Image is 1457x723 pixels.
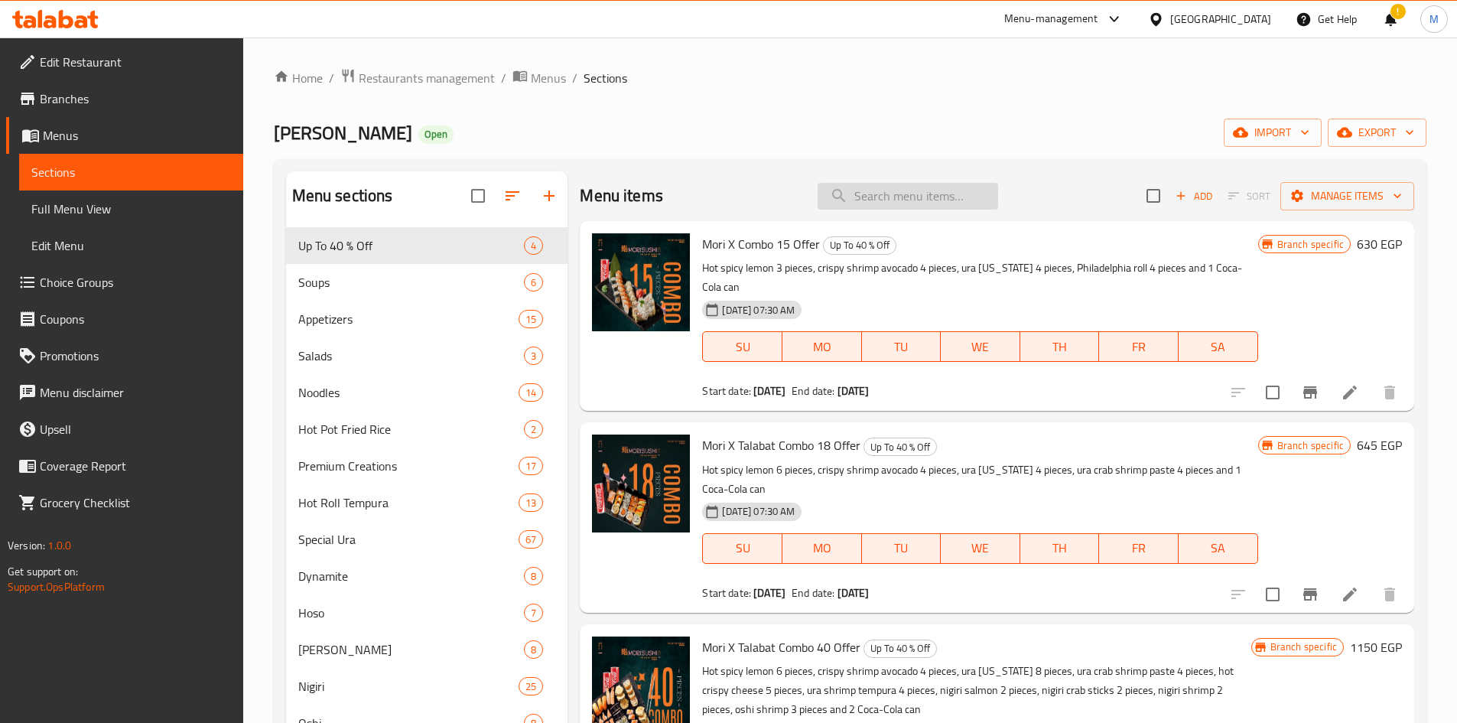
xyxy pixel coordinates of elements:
span: Sections [31,163,231,181]
b: [DATE] [837,583,870,603]
a: Coverage Report [6,448,243,484]
span: Add [1173,187,1215,205]
div: items [524,567,543,585]
span: Get support on: [8,562,78,581]
span: [PERSON_NAME] [274,116,412,150]
button: TU [862,331,942,362]
div: Hoso7 [286,594,568,631]
a: Branches [6,80,243,117]
div: items [524,273,543,291]
h6: 645 EGP [1357,435,1402,456]
div: Noodles14 [286,374,568,411]
b: [DATE] [753,381,785,401]
span: Special Ura [298,530,519,549]
span: [DATE] 07:30 AM [716,303,801,318]
a: Grocery Checklist [6,484,243,521]
span: Upsell [40,420,231,438]
a: Full Menu View [19,191,243,227]
span: End date: [792,583,834,603]
a: Support.OpsPlatform [8,577,105,597]
span: Sections [584,69,627,87]
div: Soups6 [286,264,568,301]
h2: Menu sections [292,184,393,207]
div: Up To 40 % Off [863,438,937,456]
span: Start date: [702,381,751,401]
span: Mori X Talabat Combo 40 Offer [702,636,860,659]
span: 17 [519,459,542,474]
span: Select to update [1257,376,1289,409]
a: Edit menu item [1341,585,1359,604]
a: Choice Groups [6,264,243,301]
span: 6 [525,275,542,290]
span: Hot Roll Tempura [298,493,519,512]
span: SU [709,336,776,358]
input: search [818,183,998,210]
a: Upsell [6,411,243,448]
span: 3 [525,349,542,363]
span: export [1340,123,1414,142]
a: Sections [19,154,243,191]
button: import [1224,119,1322,147]
button: Add [1169,184,1218,208]
span: Up To 40 % Off [864,640,936,657]
button: WE [941,331,1020,362]
span: Select to update [1257,578,1289,611]
button: Manage items [1280,182,1414,210]
li: / [329,69,334,87]
span: Manage items [1293,187,1402,206]
span: SA [1185,537,1252,559]
div: items [524,347,543,365]
button: Branch-specific-item [1292,576,1329,613]
span: Noodles [298,383,519,402]
span: SA [1185,336,1252,358]
button: TH [1020,533,1100,564]
a: Edit menu item [1341,383,1359,402]
span: import [1236,123,1309,142]
div: Up To 40 % Off [823,236,896,255]
div: items [524,640,543,659]
div: [GEOGRAPHIC_DATA] [1170,11,1271,28]
div: Premium Creations [298,457,519,475]
img: Mori X Combo 15 Offer [592,233,690,331]
span: 7 [525,606,542,620]
span: Full Menu View [31,200,231,218]
span: Select section first [1218,184,1280,208]
button: WE [941,533,1020,564]
a: Edit Menu [19,227,243,264]
span: Up To 40 % Off [864,438,936,456]
div: items [519,383,543,402]
a: Home [274,69,323,87]
div: Nigiri25 [286,668,568,705]
span: WE [947,336,1014,358]
div: items [519,530,543,549]
div: Ura Maki [298,640,525,659]
button: MO [782,331,862,362]
span: Hot Pot Fried Rice [298,420,525,438]
span: 13 [519,496,542,510]
span: Up To 40 % Off [824,236,896,254]
span: Up To 40 % Off [298,236,525,255]
span: SU [709,537,776,559]
div: Up To 40 % Off4 [286,227,568,264]
button: FR [1099,331,1179,362]
span: TH [1026,336,1094,358]
div: Up To 40 % Off [863,640,937,658]
span: Mori X Talabat Combo 18 Offer [702,434,860,457]
a: Coupons [6,301,243,337]
div: Menu-management [1004,10,1098,28]
span: Coverage Report [40,457,231,475]
a: Restaurants management [340,68,495,88]
b: [DATE] [837,381,870,401]
div: items [519,677,543,695]
span: 14 [519,386,542,400]
div: Salads [298,347,525,365]
h6: 1150 EGP [1350,637,1402,658]
div: items [519,457,543,475]
div: items [524,420,543,438]
span: 2 [525,422,542,437]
